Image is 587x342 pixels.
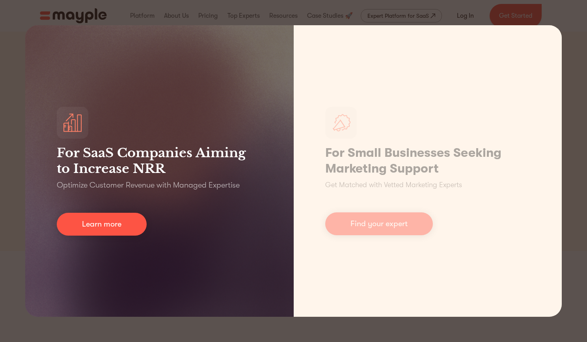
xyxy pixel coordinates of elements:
[325,212,433,235] a: Find your expert
[57,180,240,191] p: Optimize Customer Revenue with Managed Expertise
[57,213,147,236] a: Learn more
[325,180,462,190] p: Get Matched with Vetted Marketing Experts
[57,145,262,177] h3: For SaaS Companies Aiming to Increase NRR
[325,145,531,177] h1: For Small Businesses Seeking Marketing Support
